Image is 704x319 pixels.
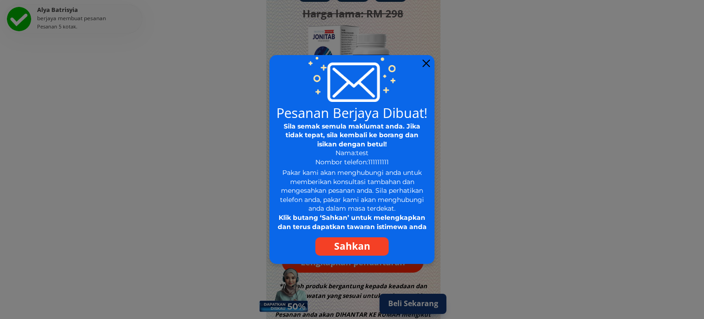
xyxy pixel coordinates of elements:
[277,168,427,231] div: Pakar kami akan menghubungi anda untuk memberikan konsultasi tambahan dan mengesahkan pesanan and...
[356,149,368,157] span: test
[278,213,427,231] span: Klik butang ‘Sahkan’ untuk melengkapkan dan terus dapatkan tawaran istimewa anda
[315,237,389,256] a: Sahkan
[284,122,420,148] span: Sila semak semula maklumat anda. Jika tidak tepat, sila kembali ke borang dan isikan dengan betul!
[368,158,389,166] span: 111111111
[277,122,427,167] div: Nama: Nombor telefon:
[275,106,429,119] h2: Pesanan Berjaya Dibuat!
